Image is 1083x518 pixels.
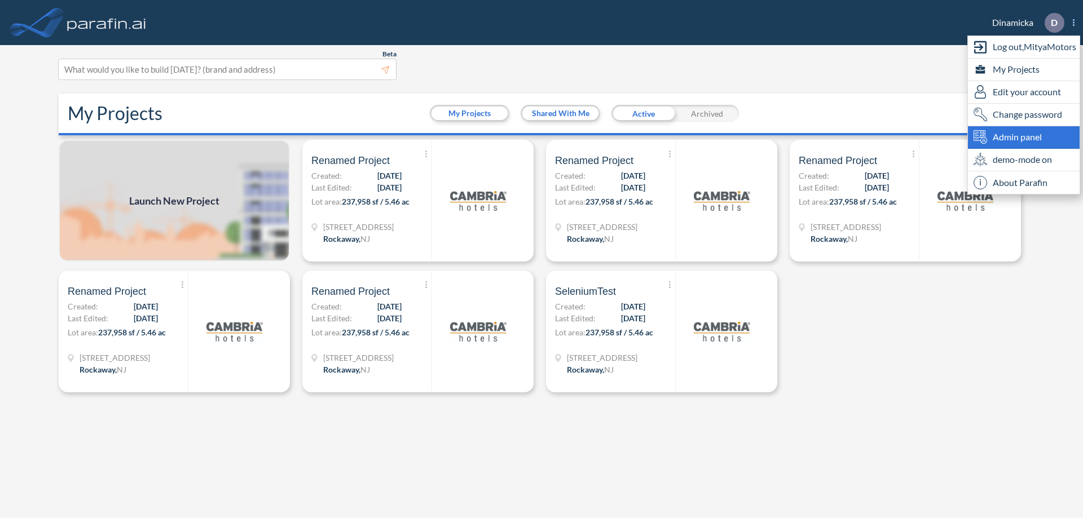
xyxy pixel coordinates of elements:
[65,11,148,34] img: logo
[377,170,402,181] span: [DATE]
[694,172,750,229] img: logo
[129,193,219,209] span: Launch New Project
[360,234,370,243] span: NJ
[134,312,158,324] span: [DATE]
[799,197,829,206] span: Lot area:
[360,365,370,374] span: NJ
[450,172,507,229] img: logo
[621,181,645,193] span: [DATE]
[311,197,342,206] span: Lot area:
[80,364,126,375] div: Rockaway, NJ
[968,59,1080,81] div: My Projects
[555,197,585,206] span: Lot area:
[567,352,637,364] span: 321 Mt Hope Ave
[323,365,360,374] span: Rockaway ,
[968,104,1080,126] div: Change password
[567,233,614,245] div: Rockaway, NJ
[323,364,370,375] div: Rockaway, NJ
[311,181,352,193] span: Last Edited:
[937,172,994,229] img: logo
[323,233,370,245] div: Rockaway, NJ
[311,327,342,337] span: Lot area:
[555,327,585,337] span: Lot area:
[975,13,1075,33] div: Dinamicka
[555,285,616,298] span: SeleniumTest
[799,170,829,181] span: Created:
[829,197,897,206] span: 237,958 sf / 5.46 ac
[59,140,290,262] img: add
[323,352,394,364] span: 321 Mt Hope Ave
[675,105,739,122] div: Archived
[974,176,987,189] span: i
[311,285,390,298] span: Renamed Project
[811,221,881,233] span: 321 Mt Hope Ave
[342,327,410,337] span: 237,958 sf / 5.46 ac
[80,352,150,364] span: 321 Mt Hope Ave
[993,153,1052,166] span: demo-mode on
[993,176,1047,189] span: About Parafin
[377,312,402,324] span: [DATE]
[80,365,117,374] span: Rockaway ,
[799,154,877,167] span: Renamed Project
[799,181,839,193] span: Last Edited:
[968,36,1080,59] div: Log out
[311,154,390,167] span: Renamed Project
[968,126,1080,149] div: Admin panel
[993,40,1076,54] span: Log out, MityaMotors
[555,312,596,324] span: Last Edited:
[68,327,98,337] span: Lot area:
[68,103,162,124] h2: My Projects
[450,303,507,360] img: logo
[811,233,857,245] div: Rockaway, NJ
[377,300,402,312] span: [DATE]
[68,312,108,324] span: Last Edited:
[968,149,1080,171] div: demo-mode on
[993,108,1062,121] span: Change password
[585,197,653,206] span: 237,958 sf / 5.46 ac
[968,81,1080,104] div: Edit user
[611,105,675,122] div: Active
[811,234,848,243] span: Rockaway ,
[621,312,645,324] span: [DATE]
[968,171,1080,194] div: About Parafin
[68,285,146,298] span: Renamed Project
[621,300,645,312] span: [DATE]
[522,107,598,120] button: Shared With Me
[555,170,585,181] span: Created:
[311,170,342,181] span: Created:
[382,50,397,59] span: Beta
[585,327,653,337] span: 237,958 sf / 5.46 ac
[555,154,633,167] span: Renamed Project
[993,85,1061,99] span: Edit your account
[865,181,889,193] span: [DATE]
[555,181,596,193] span: Last Edited:
[68,300,98,312] span: Created:
[206,303,263,360] img: logo
[311,312,352,324] span: Last Edited:
[1051,17,1058,28] p: D
[865,170,889,181] span: [DATE]
[567,365,604,374] span: Rockaway ,
[377,181,402,193] span: [DATE]
[604,234,614,243] span: NJ
[342,197,410,206] span: 237,958 sf / 5.46 ac
[993,130,1042,144] span: Admin panel
[134,300,158,312] span: [DATE]
[621,170,645,181] span: [DATE]
[311,300,342,312] span: Created:
[323,234,360,243] span: Rockaway ,
[567,234,604,243] span: Rockaway ,
[567,221,637,233] span: 321 Mt Hope Ave
[694,303,750,360] img: logo
[98,327,166,337] span: 237,958 sf / 5.46 ac
[432,107,508,120] button: My Projects
[323,221,394,233] span: 321 Mt Hope Ave
[555,300,585,312] span: Created:
[59,140,290,262] a: Launch New Project
[117,365,126,374] span: NJ
[848,234,857,243] span: NJ
[567,364,614,375] div: Rockaway, NJ
[993,63,1040,76] span: My Projects
[604,365,614,374] span: NJ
